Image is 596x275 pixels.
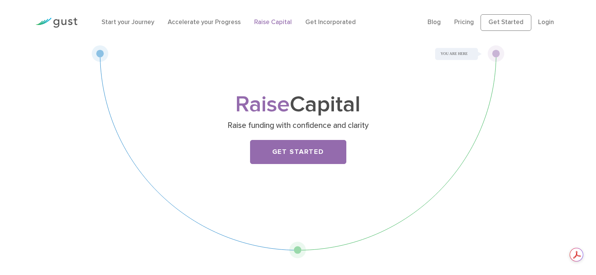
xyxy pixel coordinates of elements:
[102,18,154,26] a: Start your Journey
[35,18,77,28] img: Gust Logo
[250,140,346,164] a: Get Started
[454,18,474,26] a: Pricing
[538,18,554,26] a: Login
[235,91,290,118] span: Raise
[254,18,292,26] a: Raise Capital
[152,120,444,131] p: Raise funding with confidence and clarity
[481,14,531,31] a: Get Started
[428,18,441,26] a: Blog
[305,18,356,26] a: Get Incorporated
[150,94,447,115] h1: Capital
[168,18,241,26] a: Accelerate your Progress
